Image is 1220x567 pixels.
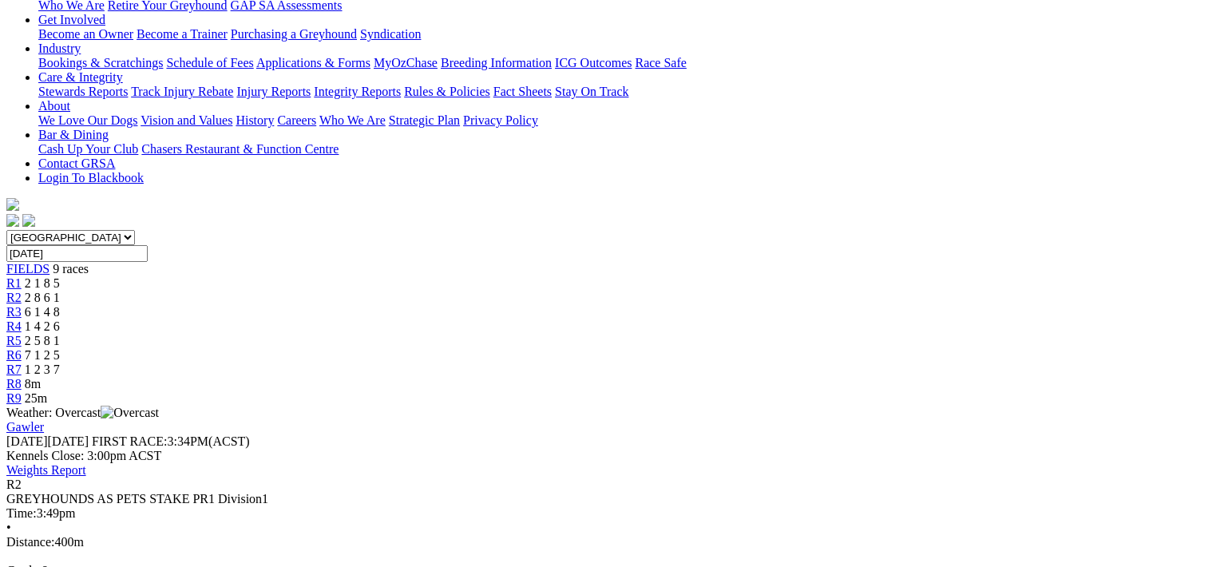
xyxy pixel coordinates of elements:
a: Chasers Restaurant & Function Centre [141,142,339,156]
span: [DATE] [6,434,89,448]
span: 1 4 2 6 [25,319,60,333]
a: Bar & Dining [38,128,109,141]
a: R7 [6,363,22,376]
a: Vision and Values [141,113,232,127]
a: Gawler [6,420,44,434]
div: Get Involved [38,27,1202,42]
div: About [38,113,1202,128]
img: facebook.svg [6,214,19,227]
input: Select date [6,245,148,262]
div: 3:49pm [6,506,1202,521]
img: Overcast [101,406,159,420]
span: 3:34PM(ACST) [92,434,250,448]
div: Bar & Dining [38,142,1202,157]
div: Kennels Close: 3:00pm ACST [6,449,1202,463]
a: Stewards Reports [38,85,128,98]
a: R3 [6,305,22,319]
span: 2 1 8 5 [25,276,60,290]
a: R2 [6,291,22,304]
a: Become an Owner [38,27,133,41]
img: twitter.svg [22,214,35,227]
span: 2 8 6 1 [25,291,60,304]
span: R2 [6,478,22,491]
span: 2 5 8 1 [25,334,60,347]
a: Applications & Forms [256,56,370,69]
a: Schedule of Fees [166,56,253,69]
span: 6 1 4 8 [25,305,60,319]
a: FIELDS [6,262,50,276]
a: ICG Outcomes [555,56,632,69]
a: Syndication [360,27,421,41]
span: 9 races [53,262,89,276]
span: [DATE] [6,434,48,448]
a: We Love Our Dogs [38,113,137,127]
a: Weights Report [6,463,86,477]
a: R4 [6,319,22,333]
span: 25m [25,391,47,405]
a: R8 [6,377,22,391]
div: Care & Integrity [38,85,1202,99]
a: Track Injury Rebate [131,85,233,98]
span: • [6,521,11,534]
a: R5 [6,334,22,347]
a: Purchasing a Greyhound [231,27,357,41]
a: Integrity Reports [314,85,401,98]
div: Industry [38,56,1202,70]
a: Care & Integrity [38,70,123,84]
a: Contact GRSA [38,157,115,170]
a: Rules & Policies [404,85,490,98]
a: Cash Up Your Club [38,142,138,156]
a: About [38,99,70,113]
a: Login To Blackbook [38,171,144,184]
a: Industry [38,42,81,55]
a: Fact Sheets [493,85,552,98]
a: Injury Reports [236,85,311,98]
span: 1 2 3 7 [25,363,60,376]
a: Who We Are [319,113,386,127]
a: MyOzChase [374,56,438,69]
span: 7 1 2 5 [25,348,60,362]
a: R9 [6,391,22,405]
a: Privacy Policy [463,113,538,127]
span: FIRST RACE: [92,434,167,448]
a: Race Safe [635,56,686,69]
span: Time: [6,506,37,520]
a: Stay On Track [555,85,628,98]
div: 400m [6,535,1202,549]
img: logo-grsa-white.png [6,198,19,211]
a: R1 [6,276,22,290]
a: Bookings & Scratchings [38,56,163,69]
span: Weather: Overcast [6,406,159,419]
a: Careers [277,113,316,127]
a: Become a Trainer [137,27,228,41]
span: 8m [25,377,41,391]
a: Strategic Plan [389,113,460,127]
a: Get Involved [38,13,105,26]
div: GREYHOUNDS AS PETS STAKE PR1 Division1 [6,492,1202,506]
span: Distance: [6,535,54,549]
a: History [236,113,274,127]
a: R6 [6,348,22,362]
a: Breeding Information [441,56,552,69]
